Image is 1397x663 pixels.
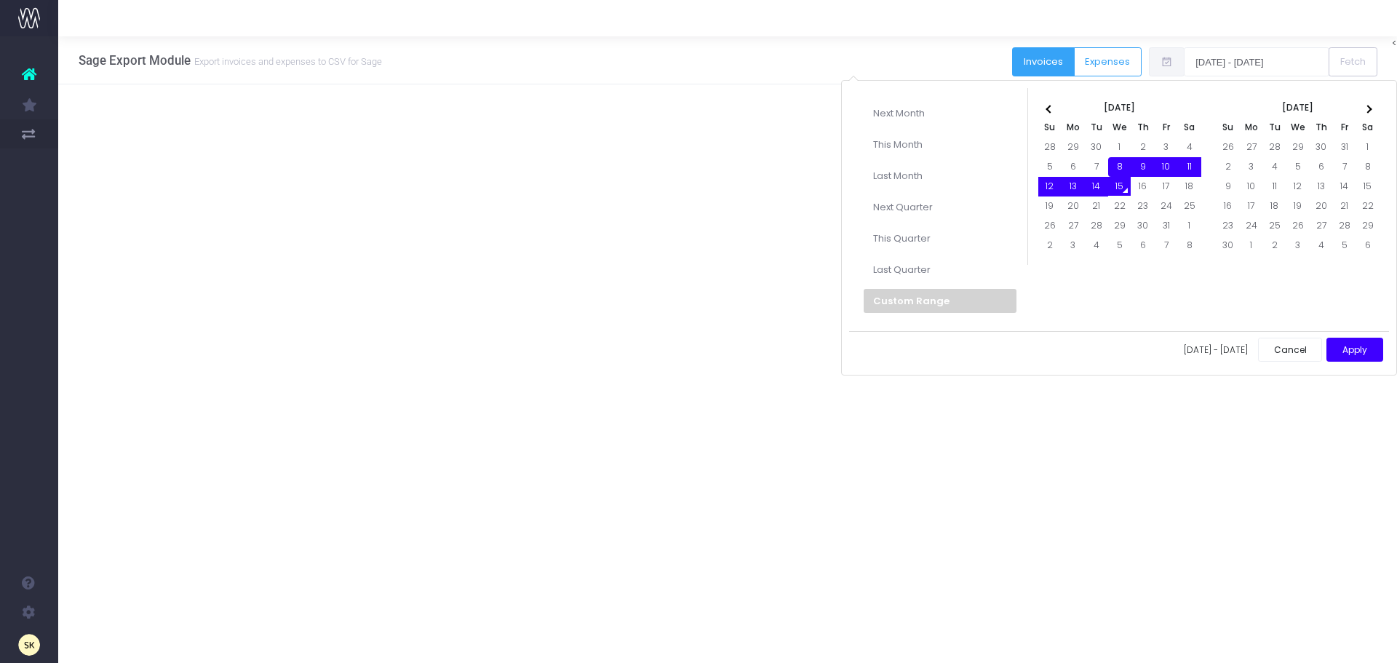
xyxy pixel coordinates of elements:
th: [DATE] [1062,98,1178,118]
button: Invoices [1012,47,1075,76]
td: 27 [1062,216,1085,236]
td: 28 [1038,138,1062,157]
th: Fr [1333,118,1356,138]
td: 29 [1356,216,1380,236]
td: 15 [1108,177,1131,196]
th: Su [1038,118,1062,138]
td: 29 [1062,138,1085,157]
td: 25 [1263,216,1286,236]
td: 2 [1038,236,1062,255]
td: 17 [1240,196,1263,216]
td: 10 [1155,157,1178,177]
td: 3 [1286,236,1310,255]
td: 29 [1286,138,1310,157]
td: 4 [1263,157,1286,177]
td: 15 [1356,177,1380,196]
div: Button group [1012,47,1142,80]
button: Apply [1326,338,1383,362]
td: 24 [1240,216,1263,236]
td: 24 [1155,196,1178,216]
td: 30 [1217,236,1240,255]
td: 25 [1178,196,1201,216]
th: Th [1310,118,1333,138]
input: Select date range [1184,47,1329,76]
li: This Month [864,132,1016,156]
th: We [1108,118,1131,138]
td: 12 [1038,177,1062,196]
td: 20 [1062,196,1085,216]
td: 9 [1217,177,1240,196]
td: 8 [1356,157,1380,177]
td: 26 [1286,216,1310,236]
td: 27 [1240,138,1263,157]
small: Export invoices and expenses to CSV for Sage [191,53,382,68]
td: 3 [1155,138,1178,157]
td: 7 [1085,157,1108,177]
th: Sa [1356,118,1380,138]
td: 16 [1131,177,1155,196]
td: 11 [1263,177,1286,196]
td: 11 [1178,157,1201,177]
td: 7 [1155,236,1178,255]
td: 21 [1333,196,1356,216]
td: 31 [1333,138,1356,157]
td: 29 [1108,216,1131,236]
span: [DATE] - [DATE] [1184,346,1254,354]
td: 19 [1038,196,1062,216]
td: 2 [1263,236,1286,255]
th: Sa [1178,118,1201,138]
th: Th [1131,118,1155,138]
td: 30 [1310,138,1333,157]
td: 23 [1131,196,1155,216]
td: 30 [1131,216,1155,236]
td: 12 [1286,177,1310,196]
td: 6 [1062,157,1085,177]
li: Next Month [864,101,1016,125]
button: Cancel [1258,338,1323,362]
th: Mo [1062,118,1085,138]
td: 30 [1085,138,1108,157]
td: 22 [1356,196,1380,216]
td: 3 [1240,157,1263,177]
li: Last Quarter [864,258,1016,282]
li: This Quarter [864,226,1016,250]
td: 10 [1240,177,1263,196]
h3: Sage Export Module [79,53,382,68]
td: 13 [1310,177,1333,196]
td: 23 [1217,216,1240,236]
td: 3 [1062,236,1085,255]
th: We [1286,118,1310,138]
li: Custom Range [864,289,1016,313]
td: 6 [1356,236,1380,255]
td: 1 [1356,138,1380,157]
td: 8 [1178,236,1201,255]
th: Fr [1155,118,1178,138]
td: 21 [1085,196,1108,216]
th: [DATE] [1240,98,1356,118]
td: 6 [1310,157,1333,177]
td: 5 [1108,236,1131,255]
td: 28 [1085,216,1108,236]
td: 14 [1085,177,1108,196]
td: 5 [1038,157,1062,177]
td: 20 [1310,196,1333,216]
td: 13 [1062,177,1085,196]
td: 1 [1178,216,1201,236]
th: Tu [1263,118,1286,138]
button: Fetch [1329,47,1377,76]
td: 18 [1263,196,1286,216]
th: Su [1217,118,1240,138]
th: Tu [1085,118,1108,138]
button: Expenses [1074,47,1142,76]
td: 2 [1217,157,1240,177]
td: 14 [1333,177,1356,196]
td: 5 [1333,236,1356,255]
td: 5 [1286,157,1310,177]
td: 28 [1333,216,1356,236]
th: Mo [1240,118,1263,138]
td: 6 [1131,236,1155,255]
td: 19 [1286,196,1310,216]
td: 28 [1263,138,1286,157]
td: 4 [1310,236,1333,255]
td: 27 [1310,216,1333,236]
